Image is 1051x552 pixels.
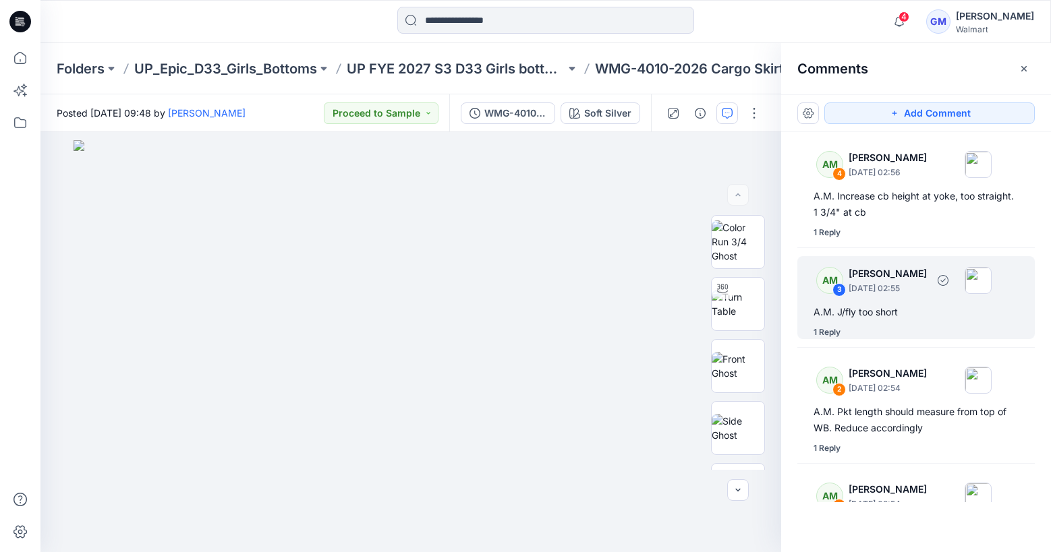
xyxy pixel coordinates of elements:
[816,267,843,294] div: AM
[926,9,950,34] div: GM
[849,481,927,497] p: [PERSON_NAME]
[814,226,841,239] div: 1 Reply
[584,106,631,121] div: Soft Silver
[832,383,846,396] div: 2
[814,304,1019,320] div: A.M. J/fly too short
[832,499,846,512] div: 1
[849,365,927,381] p: [PERSON_NAME]
[712,352,764,380] img: Front Ghost
[134,59,317,78] a: UP_Epic_D33_Girls_Bottoms
[899,11,909,22] span: 4
[849,150,927,166] p: [PERSON_NAME]
[797,61,868,77] h2: Comments
[347,59,565,78] a: UP FYE 2027 S3 D33 Girls bottoms Epic
[57,59,105,78] a: Folders
[712,290,764,318] img: Turn Table
[849,381,927,395] p: [DATE] 02:54
[712,414,764,442] img: Side Ghost
[712,220,764,263] img: Color Run 3/4 Ghost
[832,167,846,181] div: 4
[816,483,843,510] div: AM
[814,404,1019,436] div: A.M. Pkt length should measure from top of WB. Reduce accordingly
[956,24,1034,34] div: Walmart
[461,102,555,124] button: WMG-4010-2026 Cargo Skirt_Full Colorway
[849,166,927,179] p: [DATE] 02:56
[824,102,1035,124] button: Add Comment
[595,59,784,78] p: WMG-4010-2026 Cargo Skirt
[814,326,841,339] div: 1 Reply
[816,367,843,394] div: AM
[168,107,246,119] a: [PERSON_NAME]
[814,441,841,455] div: 1 Reply
[832,283,846,297] div: 3
[956,8,1034,24] div: [PERSON_NAME]
[849,497,927,511] p: [DATE] 02:54
[816,151,843,178] div: AM
[849,282,927,295] p: [DATE] 02:55
[57,106,246,120] span: Posted [DATE] 09:48 by
[849,266,927,282] p: [PERSON_NAME]
[484,106,546,121] div: WMG-4010-2026 Cargo Skirt_Full Colorway
[561,102,640,124] button: Soft Silver
[814,188,1019,220] div: A.M. Increase cb height at yoke, too straight. 1 3/4" at cb
[689,102,711,124] button: Details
